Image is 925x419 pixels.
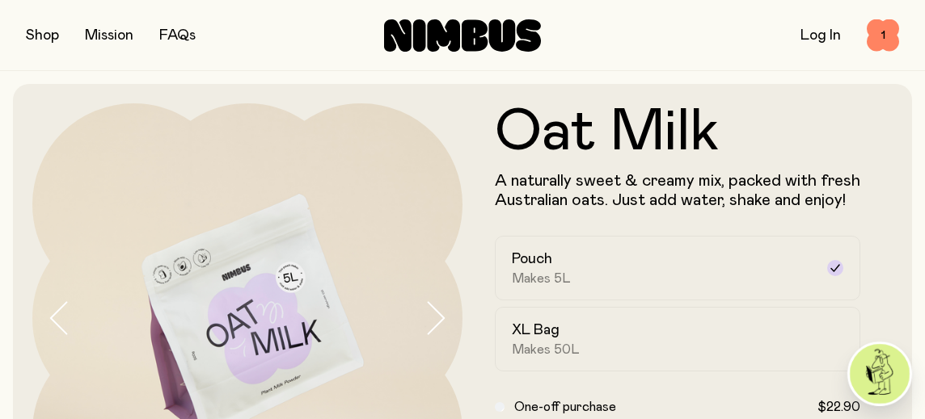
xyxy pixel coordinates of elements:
h2: XL Bag [512,321,560,340]
p: A naturally sweet & creamy mix, packed with fresh Australian oats. Just add water, shake and enjoy! [495,171,860,210]
a: Mission [85,28,133,43]
a: FAQs [159,28,196,43]
span: Makes 5L [512,270,571,287]
button: 1 [867,19,899,52]
img: agent [850,344,910,404]
a: Log In [800,28,841,43]
h1: Oat Milk [495,103,860,161]
h2: Pouch [512,249,552,269]
span: One-off purchase [514,400,616,413]
span: $22.90 [817,400,860,413]
span: Makes 50L [512,341,580,358]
